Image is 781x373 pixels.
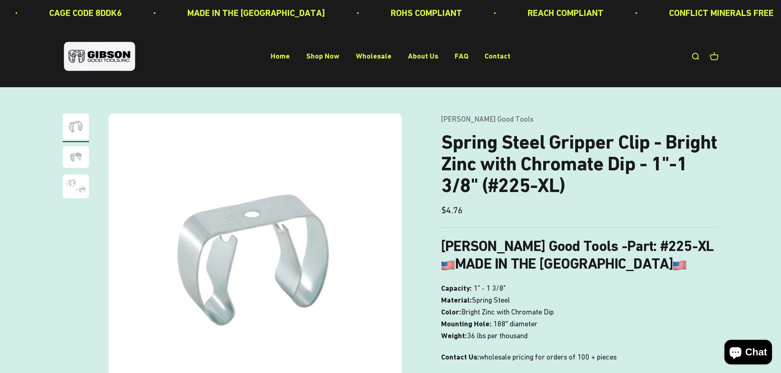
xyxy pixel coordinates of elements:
[627,237,653,255] span: Part
[722,340,774,366] inbox-online-store-chat: Shopify online store chat
[63,174,89,198] img: close up of a spring steel gripper clip, tool clip, durable, secure holding, Excellent corrosion ...
[472,294,510,306] span: Spring Steel
[474,283,506,294] span: 1" - 1 3/8"
[467,330,528,342] span: 36 lbs per thousand
[527,6,603,20] p: REACH COMPLIANT
[63,113,89,140] img: Gripper clip, made & shipped from the USA!
[306,52,339,61] a: Shop Now
[441,319,492,328] b: Mounting Hole:
[356,52,392,61] a: Wholesale
[441,203,463,217] sale-price: $4.76
[271,52,290,61] a: Home
[63,146,89,168] img: close up of a spring steel gripper clip, tool clip, durable, secure holding, Excellent corrosion ...
[441,284,472,292] b: Capacity:
[63,174,89,201] button: Go to item 3
[653,237,714,255] b: : #225-XL
[441,237,653,255] b: [PERSON_NAME] Good Tools -
[63,113,89,142] button: Go to item 1
[461,306,554,318] span: Bright Zinc with Chromate Dip
[408,52,438,61] a: About Us
[441,131,719,196] h1: Spring Steel Gripper Clip - Bright Zinc with Chromate Dip - 1"-1 3/8" (#225-XL)
[441,331,467,340] b: Weight:
[187,6,324,20] p: MADE IN THE [GEOGRAPHIC_DATA]
[485,52,510,61] a: Contact
[441,353,479,361] strong: Contact Us:
[48,6,121,20] p: CAGE CODE 8DDK6
[441,307,461,316] b: Color:
[390,6,461,20] p: ROHS COMPLIANT
[441,255,687,272] b: MADE IN THE [GEOGRAPHIC_DATA]
[441,115,533,123] a: [PERSON_NAME] Good Tools
[441,351,719,363] p: wholesale pricing for orders of 100 + pieces
[455,52,468,61] a: FAQ
[492,318,537,330] span: .188″ diameter
[63,146,89,170] button: Go to item 2
[668,6,773,20] p: CONFLICT MINERALS FREE
[441,296,472,304] b: Material:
